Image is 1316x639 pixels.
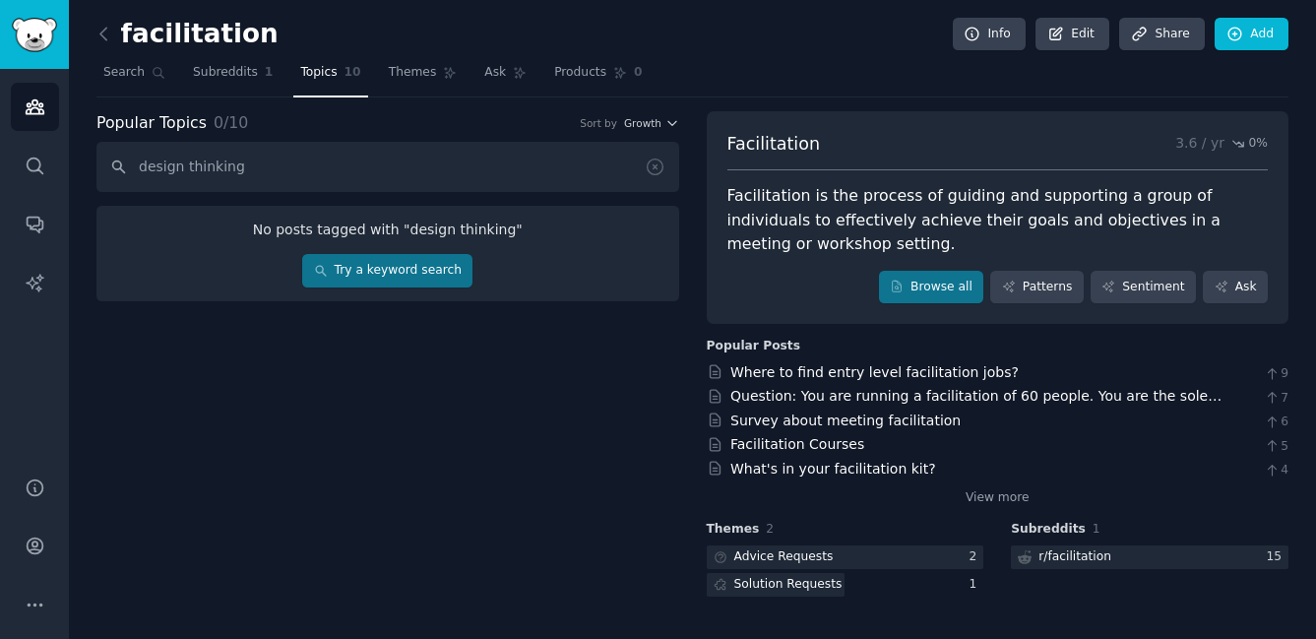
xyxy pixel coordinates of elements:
a: Themes [382,57,465,97]
div: Facilitation is the process of guiding and supporting a group of individuals to effectively achie... [727,184,1269,257]
span: Themes [389,64,437,82]
span: 0 % [1249,135,1268,153]
span: 2 [766,522,774,536]
span: Subreddits [1011,521,1086,539]
div: 1 [969,576,983,594]
input: Search topics [96,142,679,192]
span: Subreddits [193,64,258,82]
span: 1 [265,64,274,82]
div: Sort by [580,116,617,130]
a: Share [1119,18,1204,51]
a: Try a keyword search [302,254,472,288]
a: View more [966,489,1030,507]
a: Ask [1203,271,1268,304]
p: 3.6 / yr [1175,132,1268,157]
a: Survey about meeting facilitation [730,413,961,428]
div: Popular Posts [707,338,801,355]
a: Ask [477,57,533,97]
a: Edit [1035,18,1109,51]
a: Subreddits1 [186,57,280,97]
span: 9 [1264,365,1288,383]
span: 1 [1093,522,1100,536]
span: Topics [300,64,337,82]
span: Growth [624,116,661,130]
span: 0 / 10 [214,113,248,132]
a: Question: You are running a facilitation of 60 people. You are the sole facilitator. What do you do? [730,388,1222,424]
div: r/ facilitation [1038,548,1111,566]
button: Growth [624,116,679,130]
span: Search [103,64,145,82]
div: 15 [1266,548,1288,566]
a: Info [953,18,1026,51]
a: Topics10 [293,57,367,97]
span: Themes [707,521,760,539]
span: 7 [1264,390,1288,408]
a: Browse all [879,271,984,304]
a: Solution Requests1 [707,573,984,598]
span: 10 [345,64,361,82]
a: Search [96,57,172,97]
img: GummySearch logo [12,18,57,52]
a: Patterns [990,271,1083,304]
a: Add [1215,18,1288,51]
a: Facilitation Courses [730,436,864,452]
a: Sentiment [1091,271,1196,304]
span: Facilitation [727,132,821,157]
span: 5 [1264,438,1288,456]
span: 4 [1264,462,1288,479]
span: Ask [484,64,506,82]
a: Advice Requests2 [707,545,984,570]
div: Advice Requests [734,548,834,566]
div: No posts tagged with " design thinking " [110,220,665,240]
a: Where to find entry level facilitation jobs? [730,364,1019,380]
div: Solution Requests [734,576,843,594]
span: Popular Topics [96,111,207,136]
a: Products0 [547,57,649,97]
span: Products [554,64,606,82]
span: 6 [1264,414,1288,431]
h2: facilitation [96,19,279,50]
a: r/facilitation15 [1011,545,1288,570]
div: 2 [969,548,983,566]
a: What's in your facilitation kit? [730,461,936,477]
span: 0 [634,64,643,82]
